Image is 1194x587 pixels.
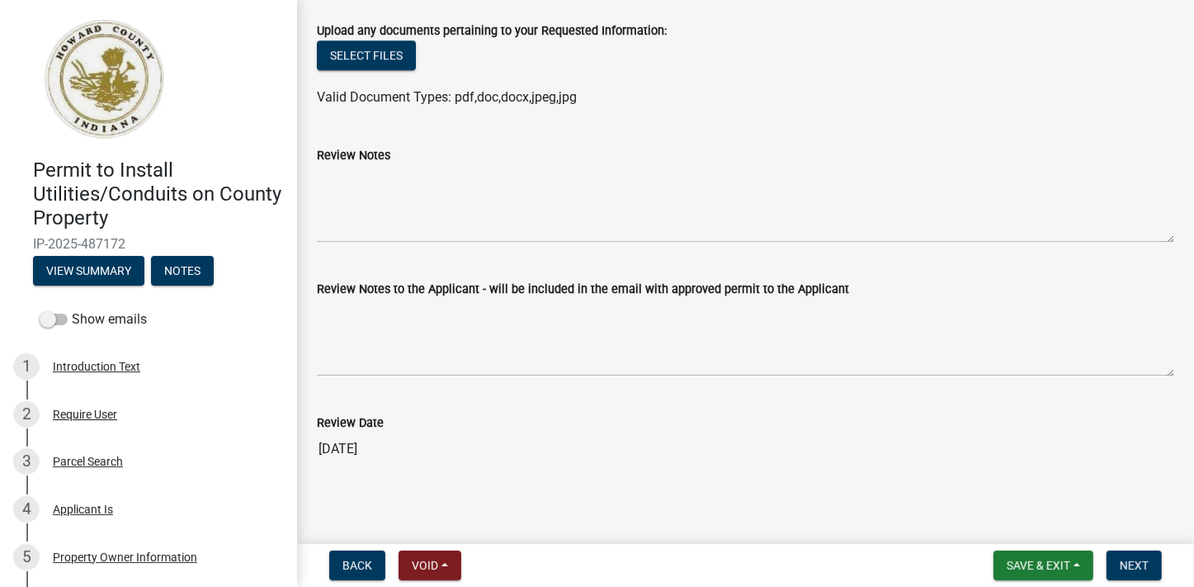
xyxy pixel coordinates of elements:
[33,236,264,252] span: IP-2025-487172
[13,496,40,523] div: 4
[13,544,40,570] div: 5
[33,17,174,141] img: Howard County, Indiana
[317,89,577,105] span: Valid Document Types: pdf,doc,docx,jpeg,jpg
[412,559,438,572] span: Void
[33,159,284,230] h4: Permit to Install Utilities/Conduits on County Property
[13,353,40,380] div: 1
[53,361,140,372] div: Introduction Text
[317,40,416,70] button: Select files
[317,150,390,162] label: Review Notes
[317,284,849,296] label: Review Notes to the Applicant - will be included in the email with approved permit to the Applicant
[399,551,461,580] button: Void
[13,448,40,475] div: 3
[53,456,123,467] div: Parcel Search
[329,551,385,580] button: Back
[53,409,117,420] div: Require User
[151,266,214,279] wm-modal-confirm: Notes
[13,401,40,428] div: 2
[1120,559,1149,572] span: Next
[342,559,372,572] span: Back
[53,551,197,563] div: Property Owner Information
[53,504,113,515] div: Applicant Is
[151,256,214,286] button: Notes
[40,310,147,329] label: Show emails
[317,418,384,429] label: Review Date
[317,26,667,37] label: Upload any documents pertaining to your Requested Information:
[33,266,144,279] wm-modal-confirm: Summary
[1007,559,1070,572] span: Save & Exit
[1107,551,1162,580] button: Next
[993,551,1093,580] button: Save & Exit
[33,256,144,286] button: View Summary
